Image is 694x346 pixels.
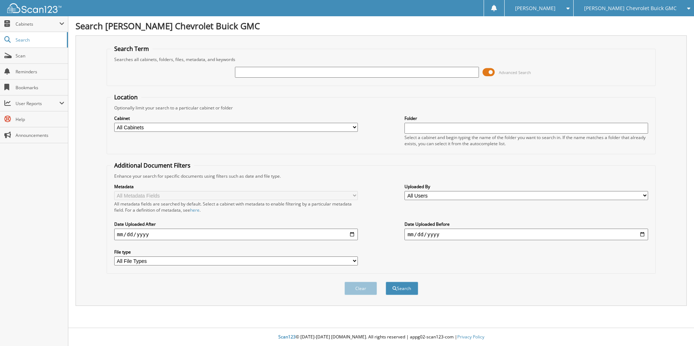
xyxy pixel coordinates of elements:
[68,328,694,346] div: © [DATE]-[DATE] [DOMAIN_NAME]. All rights reserved | appg02-scan123-com |
[114,183,358,190] label: Metadata
[114,115,358,121] label: Cabinet
[16,69,64,75] span: Reminders
[404,183,648,190] label: Uploaded By
[16,85,64,91] span: Bookmarks
[16,116,64,122] span: Help
[114,201,358,213] div: All metadata fields are searched by default. Select a cabinet with metadata to enable filtering b...
[16,132,64,138] span: Announcements
[111,56,652,62] div: Searches all cabinets, folders, files, metadata, and keywords
[7,3,61,13] img: scan123-logo-white.svg
[386,282,418,295] button: Search
[344,282,377,295] button: Clear
[114,249,358,255] label: File type
[404,115,648,121] label: Folder
[404,134,648,147] div: Select a cabinet and begin typing the name of the folder you want to search in. If the name match...
[190,207,200,213] a: here
[457,334,484,340] a: Privacy Policy
[16,21,59,27] span: Cabinets
[16,37,63,43] span: Search
[278,334,296,340] span: Scan123
[584,6,677,10] span: [PERSON_NAME] Chevrolet Buick GMC
[515,6,556,10] span: [PERSON_NAME]
[111,93,141,101] legend: Location
[404,229,648,240] input: end
[111,161,194,169] legend: Additional Document Filters
[111,45,153,53] legend: Search Term
[404,221,648,227] label: Date Uploaded Before
[16,100,59,107] span: User Reports
[76,20,687,32] h1: Search [PERSON_NAME] Chevrolet Buick GMC
[114,229,358,240] input: start
[111,105,652,111] div: Optionally limit your search to a particular cabinet or folder
[16,53,64,59] span: Scan
[111,173,652,179] div: Enhance your search for specific documents using filters such as date and file type.
[114,221,358,227] label: Date Uploaded After
[499,70,531,75] span: Advanced Search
